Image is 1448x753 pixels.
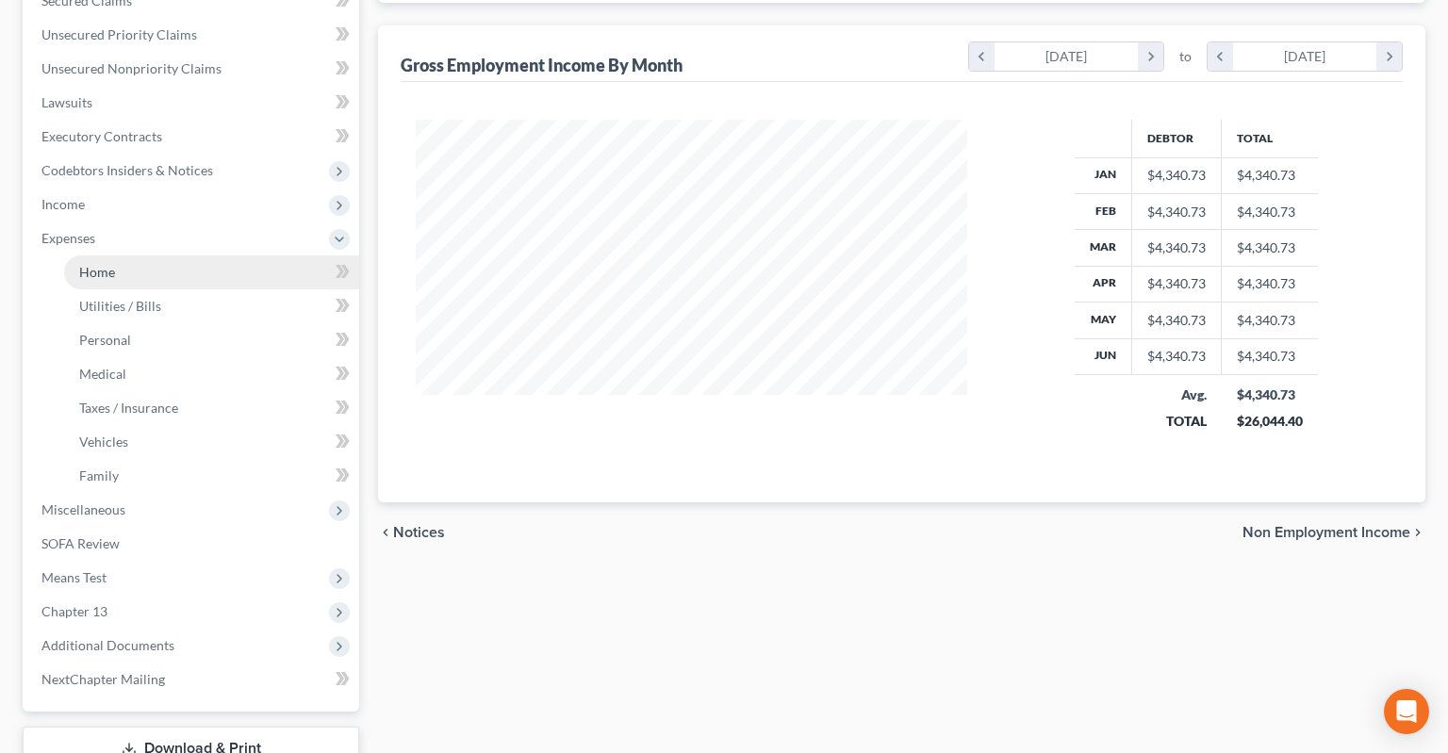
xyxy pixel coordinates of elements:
[1138,42,1163,71] i: chevron_right
[1147,311,1206,330] div: $4,340.73
[26,120,359,154] a: Executory Contracts
[79,467,119,483] span: Family
[41,162,213,178] span: Codebtors Insiders & Notices
[1237,385,1303,404] div: $4,340.73
[1075,303,1132,338] th: May
[969,42,995,71] i: chevron_left
[378,525,445,540] button: chevron_left Notices
[1075,230,1132,266] th: Mar
[1410,525,1425,540] i: chevron_right
[26,663,359,696] a: NextChapter Mailing
[1222,157,1318,193] td: $4,340.73
[64,357,359,391] a: Medical
[64,391,359,425] a: Taxes / Insurance
[41,230,95,246] span: Expenses
[64,255,359,289] a: Home
[1222,120,1318,157] th: Total
[64,459,359,493] a: Family
[1075,338,1132,374] th: Jun
[41,671,165,687] span: NextChapter Mailing
[1233,42,1377,71] div: [DATE]
[41,637,174,653] span: Additional Documents
[1075,193,1132,229] th: Feb
[41,60,222,76] span: Unsecured Nonpriority Claims
[26,52,359,86] a: Unsecured Nonpriority Claims
[401,54,683,76] div: Gross Employment Income By Month
[41,569,107,585] span: Means Test
[1147,238,1206,257] div: $4,340.73
[1222,303,1318,338] td: $4,340.73
[41,26,197,42] span: Unsecured Priority Claims
[41,94,92,110] span: Lawsuits
[1222,338,1318,374] td: $4,340.73
[26,18,359,52] a: Unsecured Priority Claims
[378,525,393,540] i: chevron_left
[393,525,445,540] span: Notices
[64,425,359,459] a: Vehicles
[1384,689,1429,734] div: Open Intercom Messenger
[79,400,178,416] span: Taxes / Insurance
[79,366,126,382] span: Medical
[1237,412,1303,431] div: $26,044.40
[1222,193,1318,229] td: $4,340.73
[1376,42,1402,71] i: chevron_right
[64,323,359,357] a: Personal
[1075,266,1132,302] th: Apr
[1222,266,1318,302] td: $4,340.73
[1147,412,1207,431] div: TOTAL
[1179,47,1192,66] span: to
[41,501,125,517] span: Miscellaneous
[1147,166,1206,185] div: $4,340.73
[1147,347,1206,366] div: $4,340.73
[1147,203,1206,221] div: $4,340.73
[41,603,107,619] span: Chapter 13
[41,196,85,212] span: Income
[41,128,162,144] span: Executory Contracts
[1242,525,1425,540] button: Non Employment Income chevron_right
[995,42,1139,71] div: [DATE]
[79,298,161,314] span: Utilities / Bills
[1222,230,1318,266] td: $4,340.73
[26,527,359,561] a: SOFA Review
[79,264,115,280] span: Home
[79,332,131,348] span: Personal
[1132,120,1222,157] th: Debtor
[1242,525,1410,540] span: Non Employment Income
[1075,157,1132,193] th: Jan
[26,86,359,120] a: Lawsuits
[1208,42,1233,71] i: chevron_left
[79,434,128,450] span: Vehicles
[41,535,120,551] span: SOFA Review
[1147,385,1207,404] div: Avg.
[1147,274,1206,293] div: $4,340.73
[64,289,359,323] a: Utilities / Bills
